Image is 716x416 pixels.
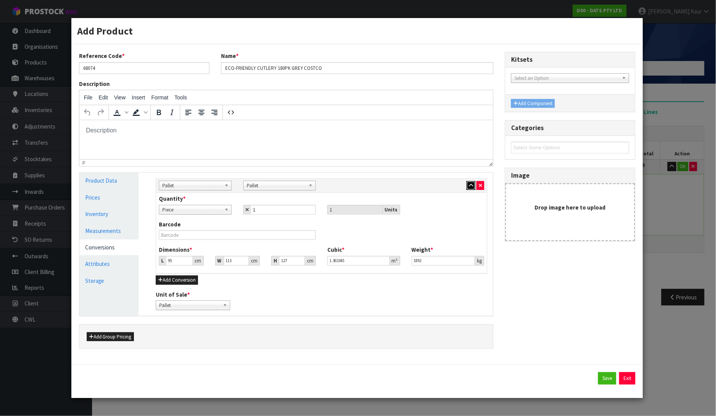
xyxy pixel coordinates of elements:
[412,246,434,254] label: Weight
[79,223,139,239] a: Measurements
[162,205,221,215] span: Piece
[79,206,139,222] a: Inventory
[79,120,493,159] iframe: Rich Text Area. Press ALT-0 for help.
[390,256,400,266] div: m³
[151,94,168,101] span: Format
[94,106,107,119] button: Redo
[619,372,635,385] button: Exit
[79,52,125,60] label: Reference Code
[327,246,345,254] label: Cubic
[166,256,193,266] input: Length
[327,256,389,266] input: Cubic
[535,204,606,211] strong: Drop image here to upload
[130,106,149,119] div: Background color
[385,206,398,213] strong: Units
[79,80,110,88] label: Description
[487,160,493,166] div: Resize
[182,106,195,119] button: Align left
[79,173,139,188] a: Product Data
[79,190,139,205] a: Prices
[156,276,198,285] button: Add Conversion
[111,106,130,119] div: Text color
[132,94,145,101] span: Insert
[511,124,629,132] h3: Categories
[159,230,316,240] input: Barcode
[84,94,93,101] span: File
[162,181,221,190] span: Pallet
[159,220,181,228] label: Barcode
[152,106,165,119] button: Bold
[195,106,208,119] button: Align center
[175,94,187,101] span: Tools
[159,195,186,203] label: Quantity
[218,258,222,264] strong: W
[221,62,493,74] input: Name
[79,256,139,272] a: Attributes
[82,160,86,166] div: p
[251,205,316,215] input: Child Qty
[224,256,249,266] input: Width
[305,256,316,266] div: cm
[77,24,638,38] h3: Add Product
[81,106,94,119] button: Undo
[412,256,475,266] input: Weight
[114,94,125,101] span: View
[515,74,619,83] span: Select an Option
[99,94,108,101] span: Edit
[274,258,277,264] strong: H
[165,106,178,119] button: Italic
[511,99,555,108] button: Add Component
[598,372,616,385] button: Save
[221,52,239,60] label: Name
[475,256,484,266] div: kg
[159,301,219,310] span: Pallet
[327,205,383,215] input: Unit Qty
[511,56,629,63] h3: Kitsets
[511,172,629,179] h3: Image
[279,256,305,266] input: Height
[79,239,139,255] a: Conversions
[156,291,190,299] label: Unit of Sale
[161,258,164,264] strong: L
[79,273,139,289] a: Storage
[208,106,221,119] button: Align right
[224,106,238,119] button: Source code
[193,256,204,266] div: cm
[159,246,192,254] label: Dimensions
[249,256,260,266] div: cm
[247,181,305,190] span: Pallet
[79,62,210,74] input: Reference Code
[87,332,134,342] button: Add Group Pricing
